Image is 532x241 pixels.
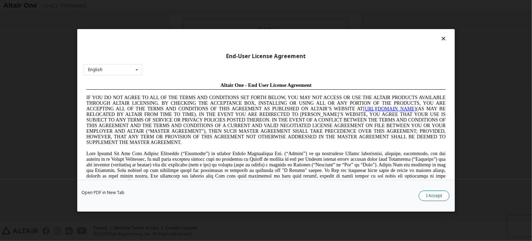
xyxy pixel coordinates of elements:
[3,71,362,122] span: Lore Ipsumd Sit Ame Cons Adipisc Elitseddo (“Eiusmodte”) in utlabor Etdolo Magnaaliqua Eni. (“Adm...
[419,191,450,201] button: I Accept
[81,191,124,195] a: Open PDF in New Tab
[280,27,333,32] a: [URL][DOMAIN_NAME]
[84,53,448,60] div: End-User License Agreement
[88,68,102,72] div: English
[137,3,228,8] span: Altair One - End User License Agreement
[3,15,362,66] span: IF YOU DO NOT AGREE TO ALL OF THE TERMS AND CONDITIONS SET FORTH BELOW, YOU MAY NOT ACCESS OR USE...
